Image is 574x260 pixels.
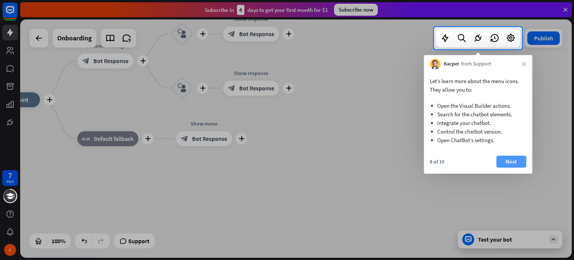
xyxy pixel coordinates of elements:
[522,62,526,66] i: close
[437,119,519,127] li: Integrate your chatbot.
[461,60,491,68] span: from Support
[437,127,519,136] li: Control the chatbot version.
[437,110,519,119] li: Search for the chatbot elements.
[6,3,28,25] button: Open LiveChat chat widget
[496,156,526,168] button: Next
[437,136,519,144] li: Open ChatBot’s settings.
[444,60,459,68] span: Kacper
[437,101,519,110] li: Open the Visual Builder actions.
[430,158,444,165] div: 8 of 10
[430,77,526,94] p: Let’s learn more about the menu icons. They allow you to:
